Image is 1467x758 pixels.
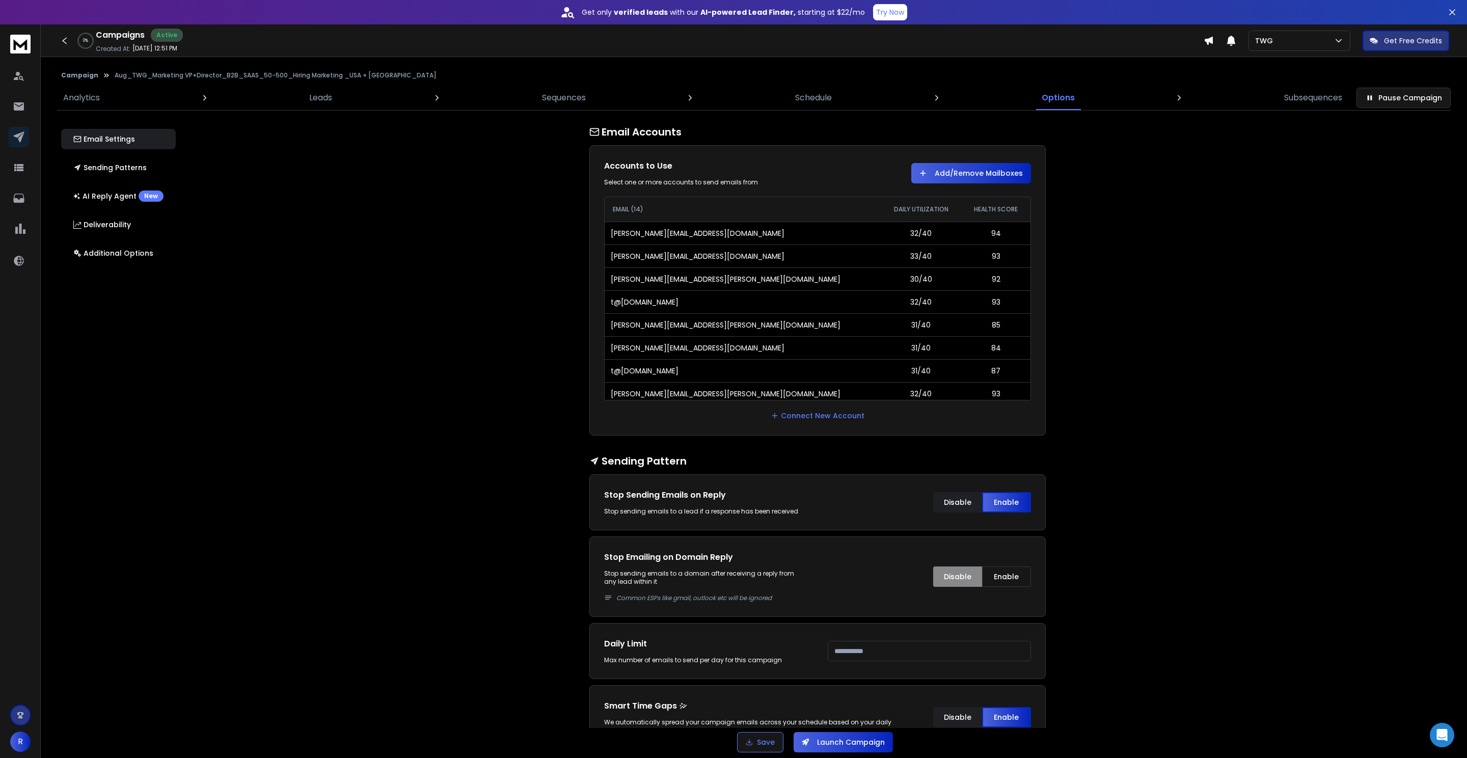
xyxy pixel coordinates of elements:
button: R [10,732,31,752]
div: Active [151,29,183,42]
td: 32/40 [881,222,962,245]
p: [PERSON_NAME][EMAIL_ADDRESS][PERSON_NAME][DOMAIN_NAME] [611,389,840,399]
td: 32/40 [881,290,962,313]
p: [PERSON_NAME][EMAIL_ADDRESS][DOMAIN_NAME] [611,228,784,238]
p: Schedule [795,92,832,104]
p: Deliverability [73,220,131,230]
button: Campaign [61,71,98,79]
td: 30/40 [881,267,962,290]
p: Leads [309,92,332,104]
th: HEALTH SCORE [962,197,1030,222]
td: 87 [962,359,1030,382]
td: 31/40 [881,359,962,382]
p: Additional Options [73,248,153,258]
td: 92 [962,267,1030,290]
a: Analytics [57,86,106,110]
p: Stop sending emails to a domain after receiving a reply from any lead within it [604,570,807,602]
th: EMAIL (14) [605,197,881,222]
h1: Campaigns [96,29,145,41]
button: AI Reply AgentNew [61,186,176,206]
p: [PERSON_NAME][EMAIL_ADDRESS][PERSON_NAME][DOMAIN_NAME] [611,274,840,284]
button: Email Settings [61,129,176,149]
p: 0 % [83,38,88,44]
a: Subsequences [1278,86,1348,110]
div: New [139,191,164,202]
div: We automatically spread your campaign emails across your schedule based on your daily sending lim... [604,718,913,735]
button: Try Now [873,4,907,20]
td: 93 [962,245,1030,267]
p: Sending Patterns [73,163,147,173]
p: Analytics [63,92,100,104]
p: Try Now [876,7,904,17]
p: [PERSON_NAME][EMAIL_ADDRESS][DOMAIN_NAME] [611,343,784,353]
p: [PERSON_NAME][EMAIL_ADDRESS][DOMAIN_NAME] [611,251,784,261]
button: Pause Campaign [1356,88,1451,108]
p: [DATE] 12:51 PM [132,44,177,52]
p: Email Settings [73,134,135,144]
p: Sequences [542,92,586,104]
a: Connect New Account [771,411,864,421]
button: Enable [982,566,1031,587]
h1: Stop Emailing on Domain Reply [604,551,807,563]
div: Select one or more accounts to send emails from [604,178,807,186]
h1: Stop Sending Emails on Reply [604,489,807,501]
p: Aug_TWG_Marketing VP+Director_B2B_SAAS_50-500_Hiring Marketing _USA + [GEOGRAPHIC_DATA] [115,71,437,79]
button: Get Free Credits [1363,31,1449,51]
a: Options [1036,86,1081,110]
p: AI Reply Agent [73,191,164,202]
td: 32/40 [881,382,962,405]
div: Stop sending emails to a lead if a response has been received [604,507,807,516]
h1: Daily Limit [604,638,807,650]
td: 33/40 [881,245,962,267]
p: [PERSON_NAME][EMAIL_ADDRESS][PERSON_NAME][DOMAIN_NAME] [611,320,840,330]
a: Leads [303,86,338,110]
td: 31/40 [881,313,962,336]
p: t@[DOMAIN_NAME] [611,297,678,307]
td: 31/40 [881,336,962,359]
a: Schedule [789,86,838,110]
p: Get only with our starting at $22/mo [582,7,865,17]
h1: Email Accounts [589,125,1046,139]
button: Save [737,732,783,752]
img: logo [10,35,31,53]
h1: Accounts to Use [604,160,807,172]
p: Common ESPs like gmail, outlook etc will be ignored [616,594,807,602]
td: 94 [962,222,1030,245]
button: Disable [933,492,982,512]
p: t@[DOMAIN_NAME] [611,366,678,376]
button: Additional Options [61,243,176,263]
div: Open Intercom Messenger [1430,723,1454,747]
button: Sending Patterns [61,157,176,178]
button: Deliverability [61,214,176,235]
p: Subsequences [1284,92,1342,104]
p: Smart Time Gaps [604,700,913,712]
button: Disable [933,707,982,727]
h1: Sending Pattern [589,454,1046,468]
button: Enable [982,492,1031,512]
p: Created At: [96,45,130,53]
p: Get Free Credits [1384,36,1442,46]
td: 93 [962,290,1030,313]
button: Enable [982,707,1031,727]
th: DAILY UTILIZATION [881,197,962,222]
a: Sequences [536,86,592,110]
td: 93 [962,382,1030,405]
button: Launch Campaign [794,732,893,752]
strong: verified leads [614,7,668,17]
td: 84 [962,336,1030,359]
p: TWG [1255,36,1277,46]
div: Max number of emails to send per day for this campaign [604,656,807,664]
p: Options [1042,92,1075,104]
td: 85 [962,313,1030,336]
button: Disable [933,566,982,587]
strong: AI-powered Lead Finder, [700,7,796,17]
button: Add/Remove Mailboxes [911,163,1031,183]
